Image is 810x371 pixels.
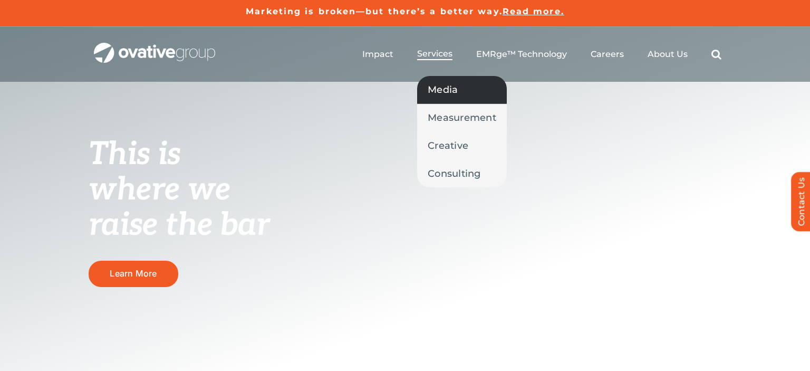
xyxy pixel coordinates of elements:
[246,6,503,16] a: Marketing is broken—but there’s a better way.
[417,76,507,103] a: Media
[428,82,458,97] span: Media
[417,49,452,60] a: Services
[417,160,507,187] a: Consulting
[94,42,215,52] a: OG_Full_horizontal_WHT
[476,49,567,60] a: EMRge™ Technology
[591,49,624,60] a: Careers
[428,166,481,181] span: Consulting
[89,171,269,244] span: where we raise the bar
[417,49,452,59] span: Services
[417,132,507,159] a: Creative
[89,136,180,174] span: This is
[428,138,468,153] span: Creative
[648,49,688,60] a: About Us
[89,261,178,287] a: Learn More
[417,104,507,131] a: Measurement
[428,110,496,125] span: Measurement
[362,37,721,71] nav: Menu
[362,49,393,60] a: Impact
[503,6,564,16] a: Read more.
[711,49,721,60] a: Search
[110,268,157,279] span: Learn More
